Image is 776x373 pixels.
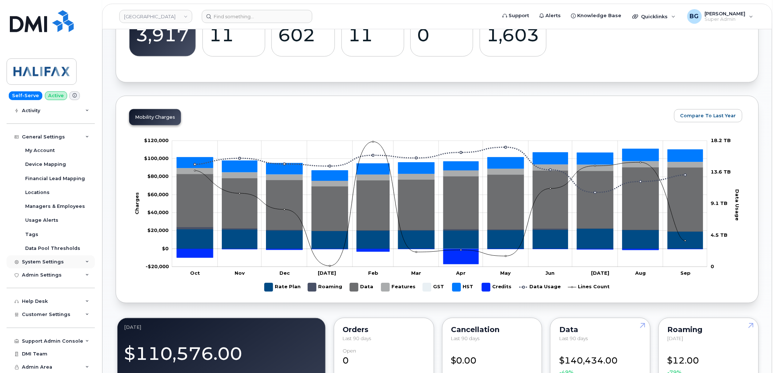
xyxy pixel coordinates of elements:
[343,336,371,342] span: Last 90 days
[177,229,703,249] g: Rate Plan
[668,336,683,342] span: [DATE]
[308,280,343,294] g: Roaming
[136,24,189,46] div: 3,917
[591,270,610,276] tspan: [DATE]
[144,155,169,161] tspan: $100,000
[534,8,566,23] a: Alerts
[147,209,169,215] g: $0
[566,8,627,23] a: Knowledge Base
[177,149,703,180] g: HST
[147,227,169,233] tspan: $20,000
[423,280,445,294] g: GST
[177,167,703,232] g: Data
[381,280,416,294] g: Features
[348,24,397,46] div: 11
[559,336,588,342] span: Last 90 days
[134,137,745,294] g: Chart
[681,270,691,276] tspan: Sep
[318,270,336,276] tspan: [DATE]
[350,280,374,294] g: Data
[628,9,681,24] div: Quicklinks
[482,280,512,294] g: Credits
[343,349,356,354] div: Open
[146,263,169,269] tspan: -$20,000
[202,10,312,23] input: Find something...
[451,327,533,333] div: Cancellation
[711,201,728,206] tspan: 9.1 TB
[486,24,540,46] div: 1,603
[546,12,561,19] span: Alerts
[368,270,379,276] tspan: Feb
[711,232,728,238] tspan: 4.5 TB
[146,263,169,269] g: $0
[456,270,466,276] tspan: Apr
[265,280,610,294] g: Legend
[177,249,703,264] g: Credits
[498,8,534,23] a: Support
[124,339,319,367] div: $110,576.00
[147,174,169,179] tspan: $80,000
[744,341,771,368] iframe: Messenger Launcher
[144,137,169,143] tspan: $120,000
[520,280,561,294] g: Data Usage
[682,9,758,24] div: Bill Geary
[546,270,555,276] tspan: Jun
[509,12,529,19] span: Support
[144,137,169,143] g: $0
[578,12,622,19] span: Knowledge Base
[690,12,699,21] span: BG
[668,327,750,333] div: Roaming
[568,280,610,294] g: Lines Count
[162,246,169,251] tspan: $0
[177,227,703,232] g: Roaming
[451,336,480,342] span: Last 90 days
[119,10,192,23] a: Halifax Regional Municipality
[279,270,290,276] tspan: Dec
[635,270,646,276] tspan: Aug
[680,112,736,119] span: Compare To Last Year
[147,191,169,197] g: $0
[674,109,742,122] button: Compare To Last Year
[147,209,169,215] tspan: $40,000
[705,11,746,16] span: [PERSON_NAME]
[147,227,169,233] g: $0
[711,169,731,175] tspan: 13.6 TB
[134,192,140,214] tspan: Charges
[711,137,731,143] tspan: 18.2 TB
[417,24,467,46] div: 0
[177,161,703,186] g: Features
[190,270,200,276] tspan: Oct
[343,327,425,333] div: Orders
[501,270,511,276] tspan: May
[235,270,245,276] tspan: Nov
[265,280,301,294] g: Rate Plan
[451,349,533,368] div: $0.00
[278,24,328,46] div: 602
[452,280,475,294] g: HST
[735,189,741,221] tspan: Data Usage
[411,270,421,276] tspan: Mar
[705,16,746,22] span: Super Admin
[711,263,714,269] tspan: 0
[343,349,425,368] div: 0
[641,14,668,19] span: Quicklinks
[559,327,641,333] div: Data
[147,191,169,197] tspan: $60,000
[147,174,169,179] g: $0
[144,155,169,161] g: $0
[124,325,319,331] div: September 2025
[209,24,258,46] div: 11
